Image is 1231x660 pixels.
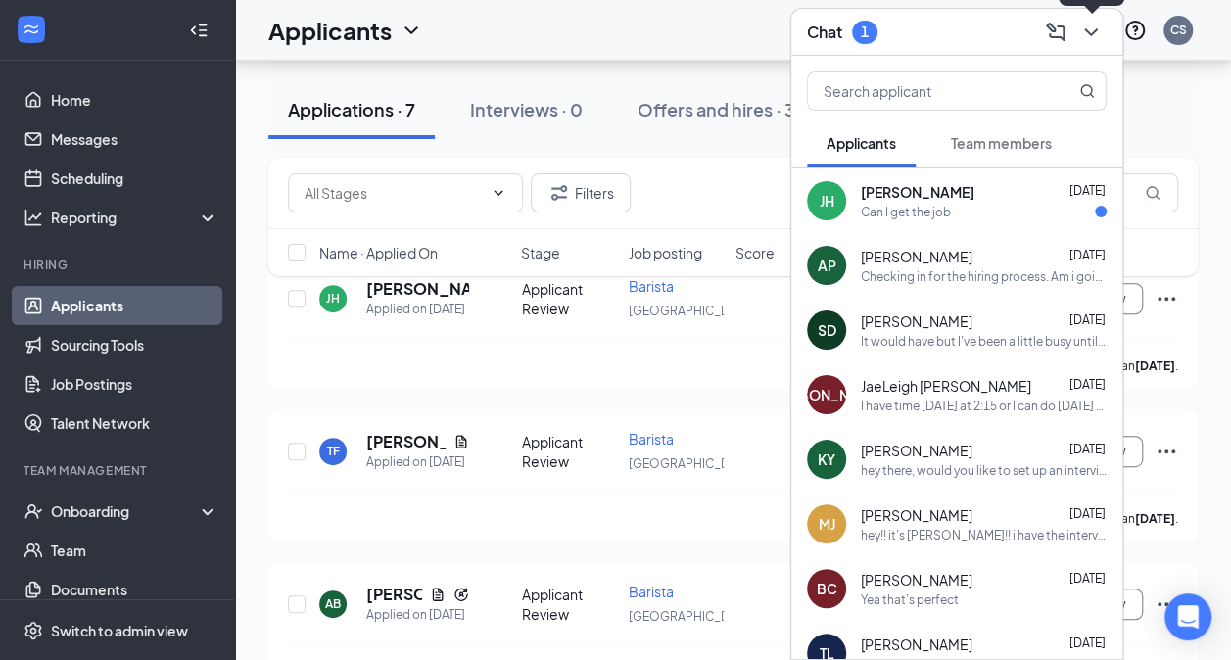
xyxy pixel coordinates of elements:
div: Applied on [DATE] [366,452,469,472]
span: Barista [629,430,674,448]
svg: ChevronDown [491,185,506,201]
div: TF [327,443,340,459]
div: Hiring [24,257,214,273]
svg: MagnifyingGlass [1145,185,1160,201]
div: BC [817,579,837,598]
span: [PERSON_NAME] [861,311,972,331]
div: Onboarding [51,501,202,521]
a: Sourcing Tools [51,325,218,364]
span: [PERSON_NAME] [861,635,972,654]
div: Checking in for the hiring process. Am i going to be able to get the opportunity to work for you? [861,268,1107,285]
span: [DATE] [1069,183,1106,198]
span: Team members [951,134,1052,152]
span: Applicants [827,134,896,152]
div: Team Management [24,462,214,479]
a: Messages [51,119,218,159]
div: 1 [861,24,869,40]
span: Job posting [628,243,701,262]
div: Switch to admin view [51,621,188,640]
div: [PERSON_NAME] [770,385,883,404]
h1: Applicants [268,14,392,47]
span: [DATE] [1069,312,1106,327]
span: Barista [629,583,674,600]
input: All Stages [305,182,483,204]
svg: ComposeMessage [1044,21,1067,44]
span: Name · Applied On [319,243,438,262]
svg: MagnifyingGlass [1079,83,1095,99]
span: [DATE] [1069,506,1106,521]
svg: ChevronDown [1079,21,1103,44]
span: [DATE] [1069,248,1106,262]
div: Interviews · 0 [470,97,583,121]
a: Applicants [51,286,218,325]
span: [PERSON_NAME] [861,182,974,202]
a: Job Postings [51,364,218,403]
button: ComposeMessage [1040,17,1071,48]
div: I have time [DATE] at 2:15 or I can do [DATE] around 11am. [861,398,1107,414]
div: Reporting [51,208,219,227]
div: JH [326,290,340,306]
div: Applied on [DATE] [366,300,469,319]
div: KY [818,449,835,469]
button: ChevronDown [1075,17,1107,48]
span: [DATE] [1069,442,1106,456]
svg: Ellipses [1155,592,1178,616]
span: [DATE] [1069,636,1106,650]
svg: UserCheck [24,501,43,521]
div: Offers and hires · 32 [638,97,806,121]
div: Applicant Review [522,585,617,624]
svg: ChevronDown [400,19,423,42]
h5: [PERSON_NAME] [366,584,422,605]
h5: [PERSON_NAME] [366,431,446,452]
div: It would have but I've been a little busy until right now [861,333,1107,350]
b: [DATE] [1135,511,1175,526]
div: MJ [819,514,835,534]
span: [PERSON_NAME] [861,505,972,525]
div: Open Intercom Messenger [1164,593,1211,640]
span: [GEOGRAPHIC_DATA] [629,609,753,624]
div: SD [818,320,836,340]
span: Stage [521,243,560,262]
span: [PERSON_NAME] [861,247,972,266]
div: Applied on [DATE] [366,605,469,625]
a: Documents [51,570,218,609]
svg: Document [453,434,469,449]
svg: Reapply [453,587,469,602]
span: [PERSON_NAME] [861,570,972,589]
span: [PERSON_NAME] [861,441,972,460]
span: Score [735,243,775,262]
input: Search applicant [808,72,1040,110]
svg: Analysis [24,208,43,227]
div: JH [820,191,834,211]
span: [DATE] [1069,571,1106,586]
div: CS [1170,22,1187,38]
b: [DATE] [1135,358,1175,373]
div: hey there, would you like to set up an interview? [861,462,1107,479]
svg: Settings [24,621,43,640]
span: [DATE] [1069,377,1106,392]
a: Scheduling [51,159,218,198]
svg: WorkstreamLogo [22,20,41,39]
div: Applications · 7 [288,97,415,121]
div: hey!! it's [PERSON_NAME]!! i have the interview scheduled for 6-6:15. I was wondering if I could ... [861,527,1107,543]
a: Team [51,531,218,570]
a: Home [51,80,218,119]
span: [GEOGRAPHIC_DATA] [629,456,753,471]
svg: Document [430,587,446,602]
a: Talent Network [51,403,218,443]
div: Applicant Review [522,279,617,318]
div: Can I get the job [861,204,951,220]
span: JaeLeigh [PERSON_NAME] [861,376,1031,396]
svg: Collapse [189,21,209,40]
div: AB [325,595,341,612]
div: AP [818,256,836,275]
div: Yea that's perfect [861,591,959,608]
h3: Chat [807,22,842,43]
span: [GEOGRAPHIC_DATA] [629,304,753,318]
button: Filter Filters [531,173,631,212]
div: Applicant Review [522,432,617,471]
svg: Ellipses [1155,287,1178,310]
svg: Filter [547,181,571,205]
svg: QuestionInfo [1123,19,1147,42]
svg: Ellipses [1155,440,1178,463]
